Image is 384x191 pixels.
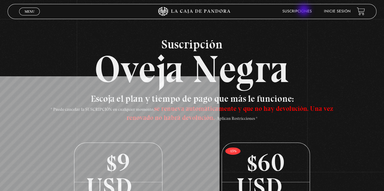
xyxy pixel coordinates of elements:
span: Suscripción [8,38,376,50]
a: View your shopping cart [357,7,365,15]
h2: Oveja Negra [8,38,376,88]
a: Suscripciones [282,10,312,13]
p: $9 USD [74,143,162,182]
h3: Escoja el plan y tiempo de pago que más le funcione: [45,94,340,121]
span: * Puede cancelar la SUSCRIPCIÓN en cualquier momento, - Aplican Restricciones * [51,107,333,121]
a: Inicie sesión [324,10,351,13]
span: Cerrar [22,15,37,19]
p: $60 USD [222,143,310,182]
span: se renueva automáticamente y que no hay devolución. Una vez renovado no habrá devolución. [127,104,333,122]
span: Menu [25,10,35,13]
